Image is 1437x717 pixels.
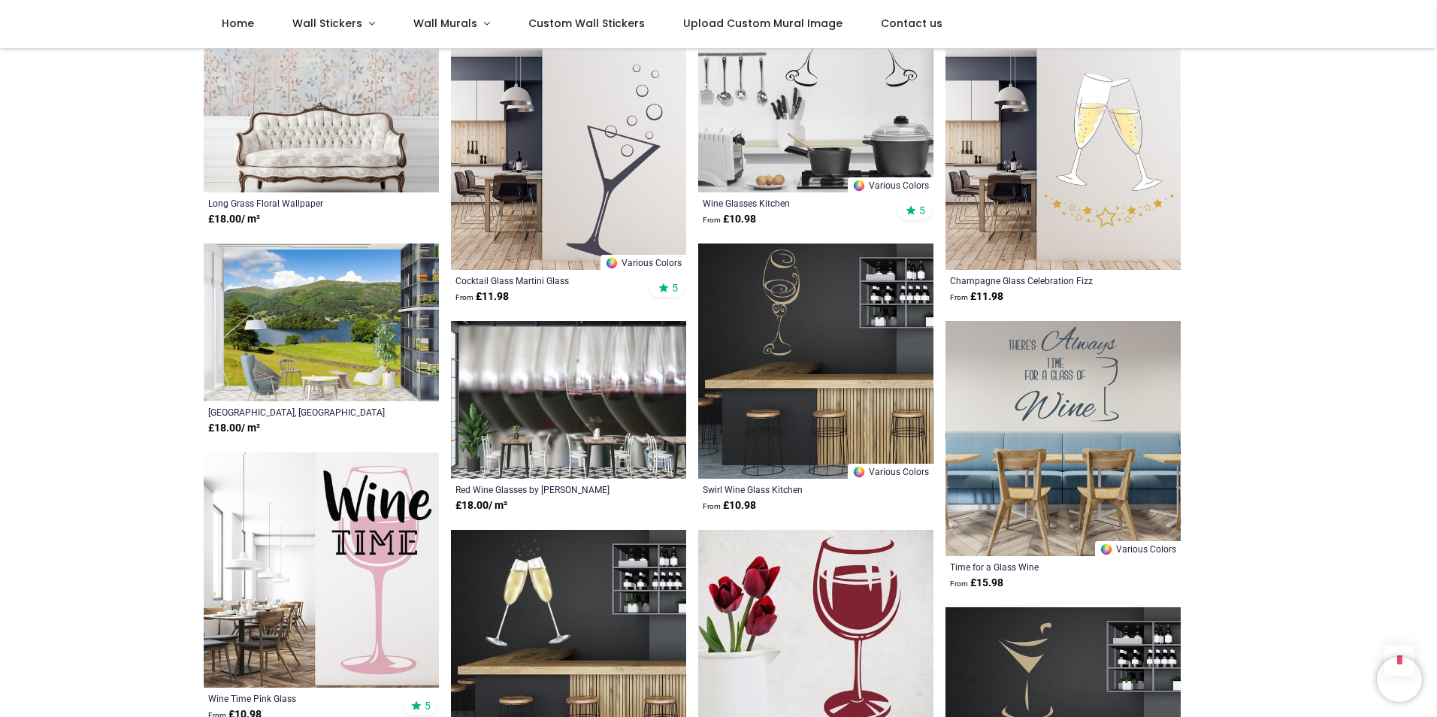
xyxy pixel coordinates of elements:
[204,244,439,401] img: Lake Grasmere, Lake District Landscape Wall Mural Wallpaper
[455,293,473,301] span: From
[698,244,933,479] img: Swirl Wine Glass Kitchen Wall Sticker
[451,321,686,479] img: Red Wine Glasses Wall Mural by Per Karlsson - Danita Delimont
[204,35,439,192] img: Long Grass Floral Wall Mural Wallpaper
[204,452,439,688] img: Wine Time Pink Glass Wall Sticker
[455,483,637,495] a: Red Wine Glasses by [PERSON_NAME]
[703,498,756,513] strong: £ 10.98
[605,256,619,270] img: Color Wheel
[672,281,678,295] span: 5
[292,16,362,31] span: Wall Stickers
[950,274,1131,286] a: Champagne Glass Celebration Fizz
[881,16,942,31] span: Contact us
[703,483,884,495] a: Swirl Wine Glass Kitchen
[208,692,389,704] a: Wine Time Pink Glass
[950,293,968,301] span: From
[455,289,509,304] strong: £ 11.98
[1095,541,1181,556] a: Various Colors
[208,197,389,209] a: Long Grass Floral Wallpaper
[703,197,884,209] a: Wine Glasses Kitchen
[848,177,933,192] a: Various Colors
[919,204,925,217] span: 5
[945,321,1181,556] img: Time for a Glass Wine Wall Sticker
[1100,543,1113,556] img: Color Wheel
[528,16,645,31] span: Custom Wall Stickers
[601,255,686,270] a: Various Colors
[451,35,686,270] img: Cocktail Glass Martini Glass Wall Sticker
[222,16,254,31] span: Home
[455,274,637,286] a: Cocktail Glass Martini Glass
[950,579,968,588] span: From
[848,464,933,479] a: Various Colors
[950,576,1003,591] strong: £ 15.98
[425,699,431,712] span: 5
[683,16,843,31] span: Upload Custom Mural Image
[703,216,721,224] span: From
[208,212,260,227] strong: £ 18.00 / m²
[413,16,477,31] span: Wall Murals
[703,212,756,227] strong: £ 10.98
[1377,657,1422,702] iframe: Brevo live chat
[703,502,721,510] span: From
[455,498,507,513] strong: £ 18.00 / m²
[950,561,1131,573] a: Time for a Glass Wine
[852,179,866,192] img: Color Wheel
[852,465,866,479] img: Color Wheel
[950,289,1003,304] strong: £ 11.98
[208,406,389,418] a: [GEOGRAPHIC_DATA], [GEOGRAPHIC_DATA] Landscape Wallpaper
[208,421,260,436] strong: £ 18.00 / m²
[945,35,1181,270] img: Champagne Glass Celebration Fizz Wall Sticker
